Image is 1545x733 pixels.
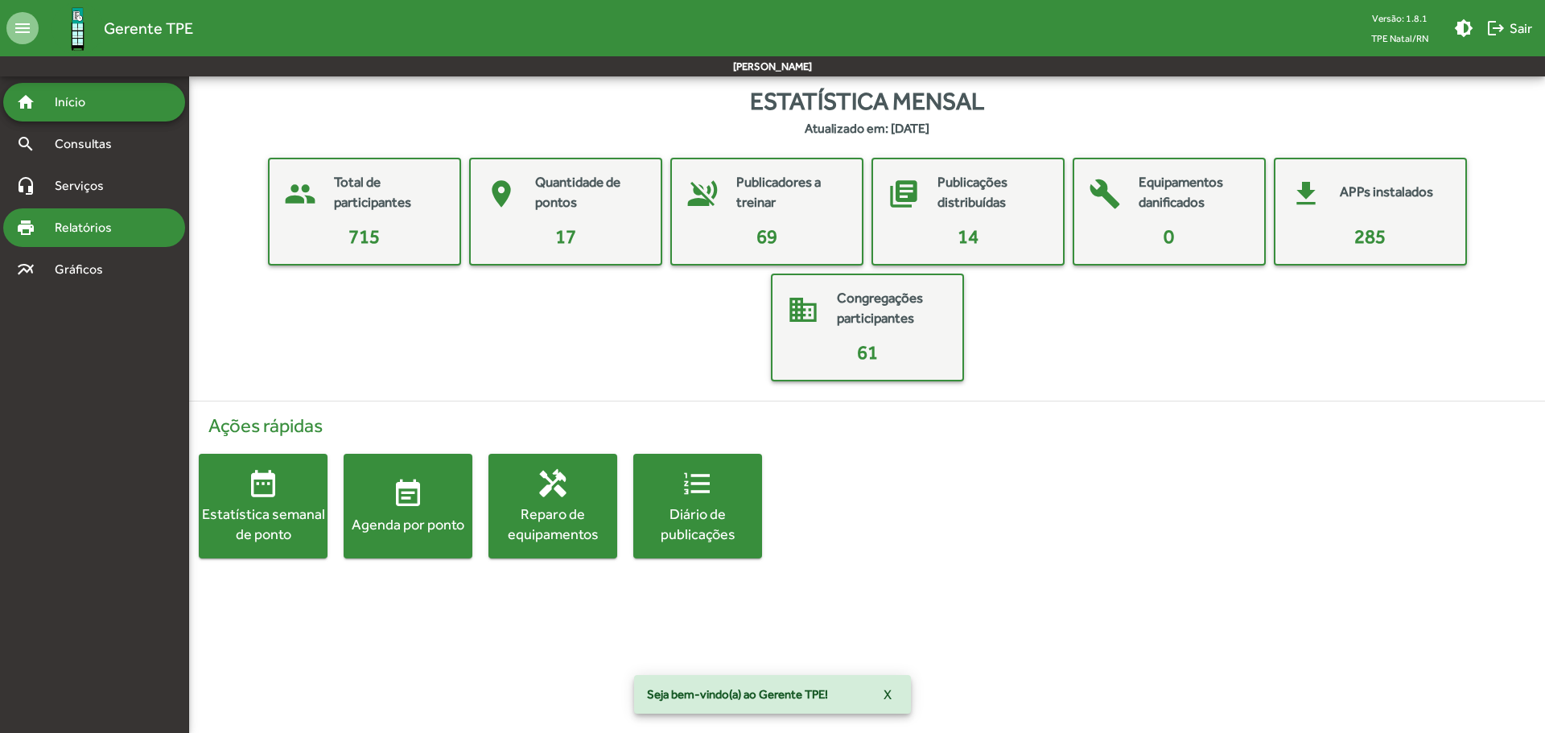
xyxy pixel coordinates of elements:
[45,176,126,196] span: Serviços
[535,172,645,213] mat-card-title: Quantidade de pontos
[45,134,133,154] span: Consultas
[1081,170,1129,218] mat-icon: build
[750,83,984,119] span: Estatística mensal
[276,170,324,218] mat-icon: people
[45,260,125,279] span: Gráficos
[805,119,929,138] strong: Atualizado em: [DATE]
[1358,28,1441,48] span: TPE Natal/RN
[477,170,525,218] mat-icon: place
[16,260,35,279] mat-icon: multiline_chart
[488,504,617,544] div: Reparo de equipamentos
[1282,170,1330,218] mat-icon: get_app
[16,134,35,154] mat-icon: search
[6,12,39,44] mat-icon: menu
[45,218,133,237] span: Relatórios
[537,467,569,500] mat-icon: handyman
[344,514,472,534] div: Agenda por ponto
[633,504,762,544] div: Diário de publicações
[871,680,904,709] button: X
[958,225,978,247] span: 14
[247,467,279,500] mat-icon: date_range
[16,218,35,237] mat-icon: print
[736,172,846,213] mat-card-title: Publicadores a treinar
[392,478,424,510] mat-icon: event_note
[1340,182,1433,203] mat-card-title: APPs instalados
[857,341,878,363] span: 61
[1454,19,1473,38] mat-icon: brightness_medium
[344,454,472,558] button: Agenda por ponto
[1486,14,1532,43] span: Sair
[633,454,762,558] button: Diário de publicações
[16,93,35,112] mat-icon: home
[1139,172,1248,213] mat-card-title: Equipamentos danificados
[1480,14,1539,43] button: Sair
[16,176,35,196] mat-icon: headset_mic
[348,225,380,247] span: 715
[937,172,1047,213] mat-card-title: Publicações distribuídas
[39,2,193,55] a: Gerente TPE
[104,15,193,41] span: Gerente TPE
[756,225,777,247] span: 69
[488,454,617,558] button: Reparo de equipamentos
[1486,19,1506,38] mat-icon: logout
[199,454,328,558] button: Estatística semanal de ponto
[682,467,714,500] mat-icon: format_list_numbered
[51,2,104,55] img: Logo
[199,504,328,544] div: Estatística semanal de ponto
[45,93,109,112] span: Início
[678,170,727,218] mat-icon: voice_over_off
[647,686,828,702] span: Seja bem-vindo(a) ao Gerente TPE!
[779,286,827,334] mat-icon: domain
[880,170,928,218] mat-icon: library_books
[884,680,892,709] span: X
[555,225,576,247] span: 17
[334,172,443,213] mat-card-title: Total de participantes
[199,414,1535,438] h4: Ações rápidas
[1354,225,1386,247] span: 285
[1164,225,1174,247] span: 0
[1358,8,1441,28] div: Versão: 1.8.1
[837,288,946,329] mat-card-title: Congregações participantes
